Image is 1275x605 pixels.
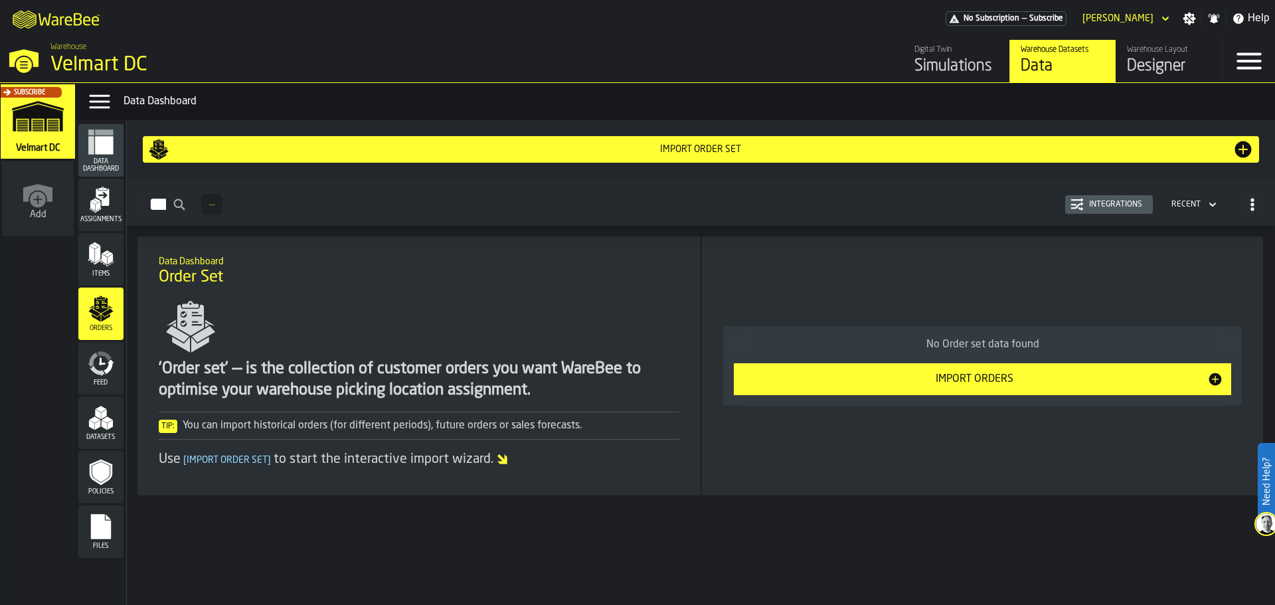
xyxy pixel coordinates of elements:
[50,53,409,77] div: Velmart DC
[1202,12,1226,25] label: button-toggle-Notifications
[78,488,124,495] span: Policies
[127,179,1275,226] h2: button-Orders
[1127,56,1211,77] div: Designer
[50,43,86,52] span: Warehouse
[946,11,1066,26] div: Menu Subscription
[946,11,1066,26] a: link-to-/wh/i/f27944ef-e44e-4cb8-aca8-30c52093261f/pricing/
[159,267,223,288] span: Order Set
[181,456,274,465] span: Import Order Set
[1166,197,1219,213] div: DropdownMenuValue-4
[1223,40,1275,82] label: button-toggle-Menu
[169,144,1232,155] div: Import Order Set
[1082,13,1153,24] div: DropdownMenuValue-Anton Hikal
[734,363,1231,395] button: button-Import Orders
[1171,200,1201,209] div: DropdownMenuValue-4
[78,342,124,395] li: menu Feed
[1065,195,1153,214] button: button-Integrations
[1227,11,1275,27] label: button-toggle-Help
[30,209,46,220] span: Add
[1009,40,1116,82] a: link-to-/wh/i/f27944ef-e44e-4cb8-aca8-30c52093261f/data
[1,84,75,161] a: link-to-/wh/i/f27944ef-e44e-4cb8-aca8-30c52093261f/simulations
[1021,45,1105,54] div: Warehouse Datasets
[1177,12,1201,25] label: button-toggle-Settings
[914,56,999,77] div: Simulations
[78,179,124,232] li: menu Assignments
[1116,40,1222,82] a: link-to-/wh/i/f27944ef-e44e-4cb8-aca8-30c52093261f/designer
[78,288,124,341] li: menu Orders
[78,124,124,177] li: menu Data Dashboard
[964,14,1019,23] span: No Subscription
[1022,14,1027,23] span: —
[81,88,118,115] label: button-toggle-Data Menu
[124,94,1270,110] div: Data Dashboard
[78,543,124,550] span: Files
[159,450,680,469] div: Use to start the interactive import wizard.
[196,194,228,215] div: ButtonLoadMore-Load More-Prev-First-Last
[1029,14,1063,23] span: Subscribe
[903,40,1009,82] a: link-to-/wh/i/f27944ef-e44e-4cb8-aca8-30c52093261f/simulations
[78,158,124,173] span: Data Dashboard
[78,396,124,450] li: menu Datasets
[159,418,680,434] div: You can import historical orders (for different periods), future orders or sales forecasts.
[183,456,187,465] span: [
[78,379,124,387] span: Feed
[159,254,680,267] h2: Sub Title
[159,420,177,433] span: Tip:
[734,337,1231,353] div: No Order set data found
[2,161,74,238] a: link-to-/wh/new
[1084,200,1147,209] div: Integrations
[914,45,999,54] div: Digital Twin
[78,270,124,278] span: Items
[1021,56,1105,77] div: Data
[78,233,124,286] li: menu Items
[78,216,124,223] span: Assignments
[78,451,124,504] li: menu Policies
[1248,11,1270,27] span: Help
[702,236,1263,495] div: ItemListCard-
[14,89,45,96] span: Subscribe
[1259,444,1274,519] label: Need Help?
[78,505,124,559] li: menu Files
[268,456,271,465] span: ]
[742,371,1207,387] div: Import Orders
[148,247,691,295] div: title-Order Set
[1127,45,1211,54] div: Warehouse Layout
[209,200,214,209] span: —
[1077,11,1172,27] div: DropdownMenuValue-Anton Hikal
[78,325,124,332] span: Orders
[137,236,701,495] div: ItemListCard-
[78,434,124,441] span: Datasets
[159,359,680,401] div: 'Order set' — is the collection of customer orders you want WareBee to optimise your warehouse pi...
[143,136,1259,163] button: button-Import Order Set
